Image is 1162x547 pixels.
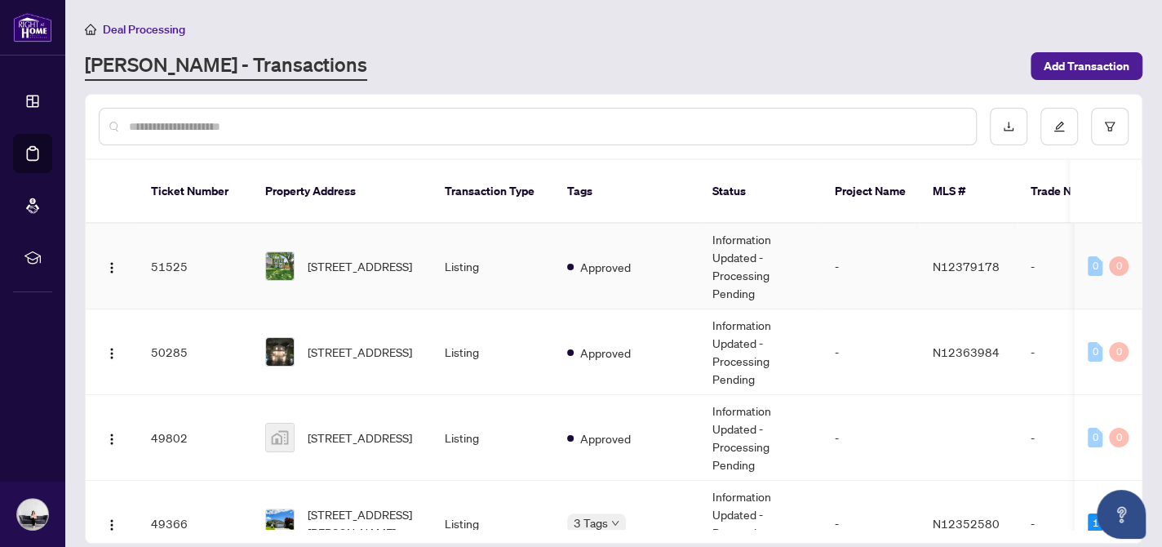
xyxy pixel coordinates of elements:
span: Approved [580,258,631,276]
span: edit [1053,121,1065,132]
div: 0 [1109,342,1129,362]
span: N12379178 [933,259,1000,273]
button: download [990,108,1027,145]
button: Logo [99,253,125,279]
div: 0 [1109,256,1129,276]
div: 0 [1088,428,1102,447]
th: Project Name [822,160,920,224]
th: Trade Number [1018,160,1132,224]
div: 0 [1109,428,1129,447]
img: Logo [105,518,118,531]
span: [STREET_ADDRESS] [308,429,412,447]
th: Transaction Type [432,160,554,224]
td: - [1018,309,1132,395]
div: 0 [1088,342,1102,362]
button: Open asap [1097,490,1146,539]
img: Logo [105,261,118,274]
div: 1 [1088,514,1102,533]
td: 49802 [138,395,252,481]
td: Information Updated - Processing Pending [699,309,822,395]
a: [PERSON_NAME] - Transactions [85,51,367,81]
div: 0 [1088,256,1102,276]
td: - [822,395,920,481]
span: home [85,24,96,35]
button: Logo [99,339,125,365]
th: Tags [554,160,699,224]
button: Logo [99,425,125,451]
th: Property Address [252,160,432,224]
td: - [822,309,920,395]
img: thumbnail-img [266,424,294,451]
span: [STREET_ADDRESS][PERSON_NAME] [308,505,419,541]
img: thumbnail-img [266,252,294,280]
span: down [611,519,619,527]
span: [STREET_ADDRESS] [308,257,412,275]
span: Approved [580,344,631,362]
td: 51525 [138,224,252,309]
img: Profile Icon [17,499,48,530]
button: Logo [99,510,125,536]
span: Approved [580,429,631,447]
td: Information Updated - Processing Pending [699,395,822,481]
td: - [1018,395,1132,481]
button: edit [1040,108,1078,145]
th: MLS # [920,160,1018,224]
img: thumbnail-img [266,338,294,366]
span: 3 Tags [574,514,608,532]
span: [STREET_ADDRESS] [308,343,412,361]
td: - [1018,224,1132,309]
img: Logo [105,347,118,360]
button: Add Transaction [1031,52,1142,80]
span: filter [1104,121,1115,132]
th: Ticket Number [138,160,252,224]
td: Listing [432,309,554,395]
span: Deal Processing [103,22,185,37]
td: - [822,224,920,309]
img: thumbnail-img [266,509,294,537]
span: Add Transaction [1044,53,1129,79]
button: filter [1091,108,1129,145]
img: logo [13,12,52,42]
th: Status [699,160,822,224]
span: N12352580 [933,516,1000,531]
span: download [1003,121,1014,132]
td: Listing [432,395,554,481]
td: Listing [432,224,554,309]
img: Logo [105,433,118,446]
span: N12363984 [933,345,1000,359]
td: 50285 [138,309,252,395]
td: Information Updated - Processing Pending [699,224,822,309]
